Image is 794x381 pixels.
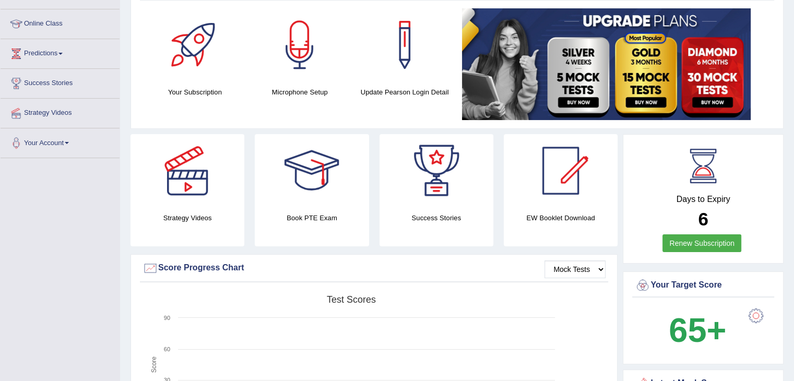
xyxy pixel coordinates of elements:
[164,315,170,321] text: 90
[1,128,120,154] a: Your Account
[1,99,120,125] a: Strategy Videos
[462,8,751,120] img: small5.jpg
[1,9,120,35] a: Online Class
[1,69,120,95] a: Success Stories
[380,212,493,223] h4: Success Stories
[635,278,772,293] div: Your Target Score
[662,234,741,252] a: Renew Subscription
[150,356,158,373] tspan: Score
[148,87,242,98] h4: Your Subscription
[669,311,726,349] b: 65+
[143,260,606,276] div: Score Progress Chart
[635,195,772,204] h4: Days to Expiry
[255,212,369,223] h4: Book PTE Exam
[164,346,170,352] text: 60
[358,87,452,98] h4: Update Pearson Login Detail
[327,294,376,305] tspan: Test scores
[253,87,347,98] h4: Microphone Setup
[1,39,120,65] a: Predictions
[131,212,244,223] h4: Strategy Videos
[698,209,708,229] b: 6
[504,212,618,223] h4: EW Booklet Download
